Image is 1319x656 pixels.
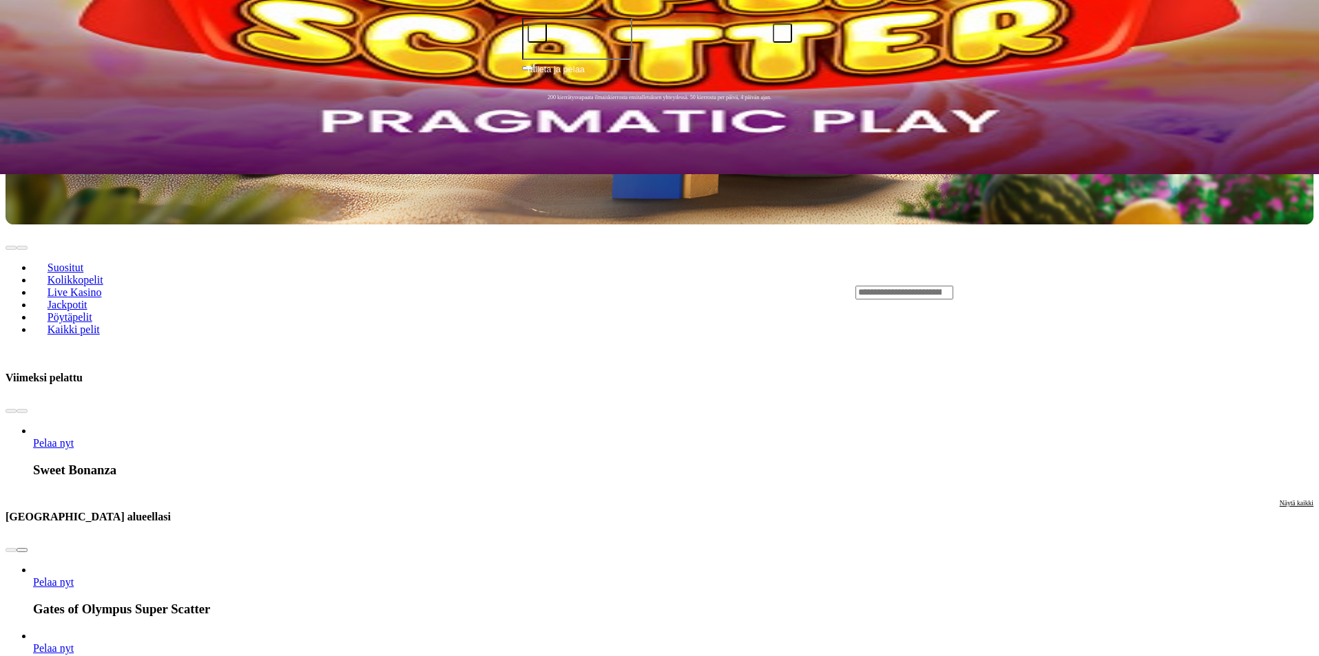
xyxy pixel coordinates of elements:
[33,576,74,588] span: Pelaa nyt
[33,257,98,277] a: Suositut
[674,25,678,38] span: €
[6,238,828,347] nav: Lobby
[6,548,17,552] button: prev slide
[17,246,28,250] button: next slide
[533,61,537,70] span: €
[42,311,98,323] span: Pöytäpelit
[42,286,107,298] span: Live Kasino
[33,269,117,290] a: Kolikkopelit
[6,224,1313,359] header: Lobby
[33,294,101,315] a: Jackpotit
[42,324,105,335] span: Kaikki pelit
[33,642,74,654] a: Rad Maxx
[33,319,114,339] a: Kaikki pelit
[42,262,89,273] span: Suositut
[6,246,17,250] button: prev slide
[528,23,547,43] button: minus icon
[33,437,74,449] a: Sweet Bonanza
[33,282,116,302] a: Live Kasino
[855,286,953,299] input: Search
[42,299,93,310] span: Jackpotit
[17,409,28,413] button: next slide
[526,63,585,87] span: Talleta ja pelaa
[6,371,83,384] h3: Viimeksi pelattu
[33,642,74,654] span: Pelaa nyt
[33,306,106,327] a: Pöytäpelit
[17,548,28,552] button: next slide
[42,274,109,286] span: Kolikkopelit
[1280,499,1313,534] a: Näytä kaikki
[773,23,792,43] button: plus icon
[6,409,17,413] button: prev slide
[33,576,74,588] a: Gates of Olympus Super Scatter
[522,62,798,88] button: Talleta ja pelaa
[1280,499,1313,507] span: Näytä kaikki
[6,510,171,523] h3: [GEOGRAPHIC_DATA] alueellasi
[33,437,74,449] span: Pelaa nyt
